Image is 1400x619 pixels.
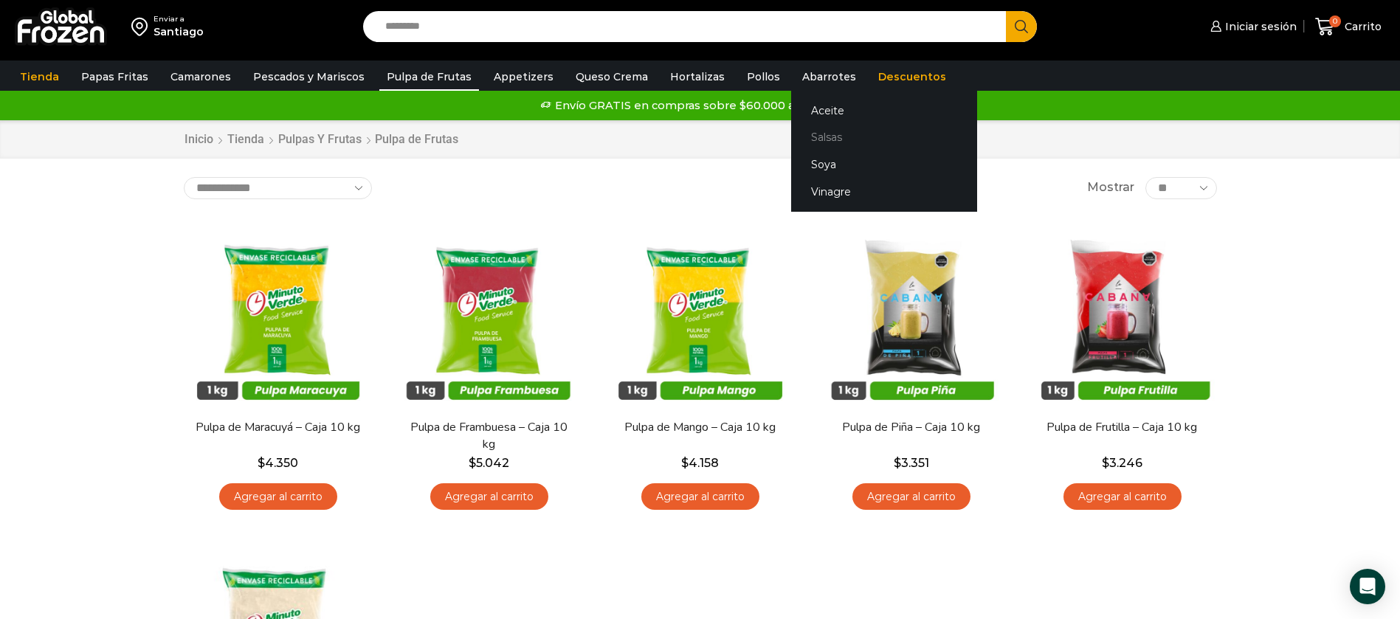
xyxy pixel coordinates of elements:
span: $ [894,456,901,470]
a: Agregar al carrito: “Pulpa de Maracuyá - Caja 10 kg” [219,483,337,511]
div: Open Intercom Messenger [1350,569,1385,604]
a: Pulpa de Mango – Caja 10 kg [615,419,785,436]
div: Santiago [154,24,204,39]
a: Pulpa de Piña – Caja 10 kg [826,419,996,436]
a: 0 Carrito [1311,10,1385,44]
a: Agregar al carrito: “Pulpa de Piña - Caja 10 kg” [852,483,970,511]
a: Pulpas y Frutas [277,131,362,148]
a: Tienda [13,63,66,91]
a: Agregar al carrito: “Pulpa de Frutilla - Caja 10 kg” [1063,483,1182,511]
bdi: 3.351 [894,456,929,470]
a: Papas Fritas [74,63,156,91]
a: Pulpa de Frutilla – Caja 10 kg [1037,419,1207,436]
span: Mostrar [1087,179,1134,196]
a: Descuentos [871,63,954,91]
bdi: 4.158 [681,456,719,470]
a: Appetizers [486,63,561,91]
h1: Pulpa de Frutas [375,132,458,146]
span: Iniciar sesión [1221,19,1297,34]
bdi: 5.042 [469,456,509,470]
a: Pescados y Mariscos [246,63,372,91]
span: $ [681,456,689,470]
a: Soya [791,151,977,179]
a: Camarones [163,63,238,91]
a: Pulpa de Maracuyá – Caja 10 kg [193,419,362,436]
bdi: 3.246 [1102,456,1142,470]
a: Pulpa de Frambuesa – Caja 10 kg [404,419,573,453]
select: Pedido de la tienda [184,177,372,199]
span: $ [258,456,265,470]
a: Agregar al carrito: “Pulpa de Frambuesa - Caja 10 kg” [430,483,548,511]
a: Vinagre [791,178,977,205]
bdi: 4.350 [258,456,298,470]
a: Tienda [227,131,265,148]
span: 0 [1329,15,1341,27]
span: $ [1102,456,1109,470]
span: $ [469,456,476,470]
div: Enviar a [154,14,204,24]
a: Salsas [791,124,977,151]
a: Inicio [184,131,214,148]
img: address-field-icon.svg [131,14,154,39]
a: Aceite [791,97,977,124]
a: Iniciar sesión [1207,12,1297,41]
a: Hortalizas [663,63,732,91]
button: Search button [1006,11,1037,42]
a: Abarrotes [795,63,863,91]
nav: Breadcrumb [184,131,458,148]
a: Pollos [739,63,787,91]
span: Carrito [1341,19,1382,34]
a: Pulpa de Frutas [379,63,479,91]
a: Queso Crema [568,63,655,91]
a: Agregar al carrito: “Pulpa de Mango - Caja 10 kg” [641,483,759,511]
